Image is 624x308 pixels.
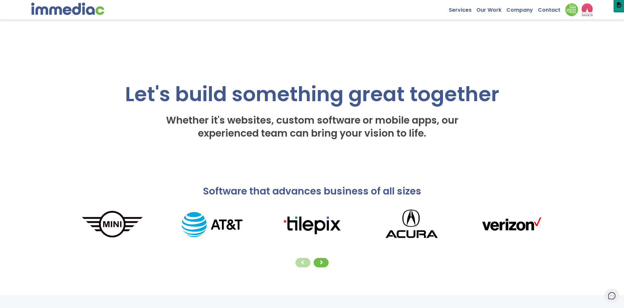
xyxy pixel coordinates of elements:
[461,214,561,235] img: verizonLogo.png
[581,3,593,16] img: logo2_wea_nobg.webp
[203,184,421,198] span: Software that advances business of all sizes
[125,80,499,108] span: Let's build something great together
[449,3,476,13] a: Services
[62,209,162,240] img: MINI_logo.png
[506,3,538,13] a: Company
[262,214,362,235] img: tilepixLogo.png
[565,3,578,16] img: Down
[362,204,461,245] img: Acura_logo.png
[166,113,458,140] span: Whether it's websites, custom software or mobile apps, our experienced team can bring your vision...
[476,3,506,13] a: Our Work
[31,3,104,15] img: immediac
[538,3,565,13] a: Contact
[162,212,262,237] img: AT%26T_logo.png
